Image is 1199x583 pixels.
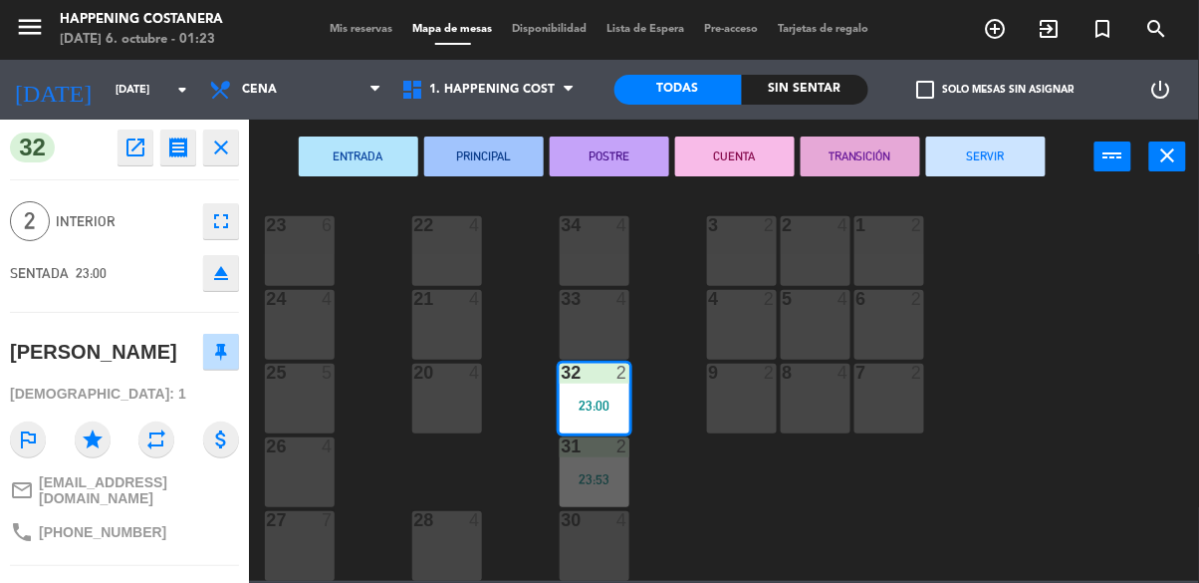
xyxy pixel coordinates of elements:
[1149,78,1173,102] i: power_settings_new
[242,83,277,97] span: Cena
[138,422,174,457] i: repeat
[10,422,46,457] i: outlined_flag
[10,201,50,241] span: 2
[838,216,849,234] div: 4
[856,216,857,234] div: 1
[414,290,415,308] div: 21
[267,511,268,529] div: 27
[403,24,503,35] span: Mapa de mesas
[430,83,556,97] span: 1. HAPPENING COST
[56,210,193,233] span: INTERIOR
[550,137,669,176] button: POSTRE
[469,216,481,234] div: 4
[321,24,403,35] span: Mis reservas
[709,290,710,308] div: 4
[503,24,598,35] span: Disponibilidad
[616,364,628,382] div: 2
[562,216,563,234] div: 34
[10,265,69,281] span: SENTADA
[15,12,45,42] i: menu
[764,364,776,382] div: 2
[39,524,166,540] span: [PHONE_NUMBER]
[15,12,45,49] button: menu
[856,290,857,308] div: 6
[322,511,334,529] div: 7
[783,364,784,382] div: 8
[911,290,923,308] div: 2
[10,478,34,502] i: mail_outline
[742,75,869,105] div: Sin sentar
[984,17,1008,41] i: add_circle_outline
[1091,17,1115,41] i: turned_in_not
[424,137,544,176] button: PRINCIPAL
[203,255,239,291] button: eject
[322,216,334,234] div: 6
[614,75,742,105] div: Todas
[10,133,55,162] span: 32
[764,290,776,308] div: 2
[414,364,415,382] div: 20
[709,216,710,234] div: 3
[695,24,769,35] span: Pre-acceso
[856,364,857,382] div: 7
[911,216,923,234] div: 2
[616,511,628,529] div: 4
[911,364,923,382] div: 2
[10,474,239,506] a: mail_outline[EMAIL_ADDRESS][DOMAIN_NAME]
[322,290,334,308] div: 4
[414,511,415,529] div: 28
[209,136,233,159] i: close
[616,290,628,308] div: 4
[166,136,190,159] i: receipt
[769,24,879,35] span: Tarjetas de regalo
[203,130,239,165] button: close
[322,364,334,382] div: 5
[118,130,153,165] button: open_in_new
[469,364,481,382] div: 4
[123,136,147,159] i: open_in_new
[414,216,415,234] div: 22
[675,137,795,176] button: CUENTA
[203,422,239,457] i: attach_money
[170,78,194,102] i: arrow_drop_down
[39,474,239,506] span: [EMAIL_ADDRESS][DOMAIN_NAME]
[838,290,849,308] div: 4
[76,265,107,281] span: 23:00
[1149,142,1186,171] button: close
[560,399,629,413] div: 23:00
[1145,17,1169,41] i: search
[267,290,268,308] div: 24
[783,290,784,308] div: 5
[10,336,177,369] div: [PERSON_NAME]
[764,216,776,234] div: 2
[60,10,223,30] div: Happening Costanera
[598,24,695,35] span: Lista de Espera
[469,511,481,529] div: 4
[10,377,239,412] div: [DEMOGRAPHIC_DATA]: 1
[838,364,849,382] div: 4
[562,364,563,382] div: 32
[469,290,481,308] div: 4
[1038,17,1062,41] i: exit_to_app
[616,437,628,455] div: 2
[616,216,628,234] div: 4
[60,30,223,50] div: [DATE] 6. octubre - 01:23
[783,216,784,234] div: 2
[560,472,629,486] div: 23:53
[917,81,935,99] span: check_box_outline_blank
[10,520,34,544] i: phone
[926,137,1046,176] button: SERVIR
[203,203,239,239] button: fullscreen
[917,81,1075,99] label: Solo mesas sin asignar
[1101,144,1125,167] i: power_input
[1094,142,1131,171] button: power_input
[160,130,196,165] button: receipt
[562,290,563,308] div: 33
[209,209,233,233] i: fullscreen
[562,511,563,529] div: 30
[562,437,563,455] div: 31
[267,216,268,234] div: 23
[209,261,233,285] i: eject
[322,437,334,455] div: 4
[709,364,710,382] div: 9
